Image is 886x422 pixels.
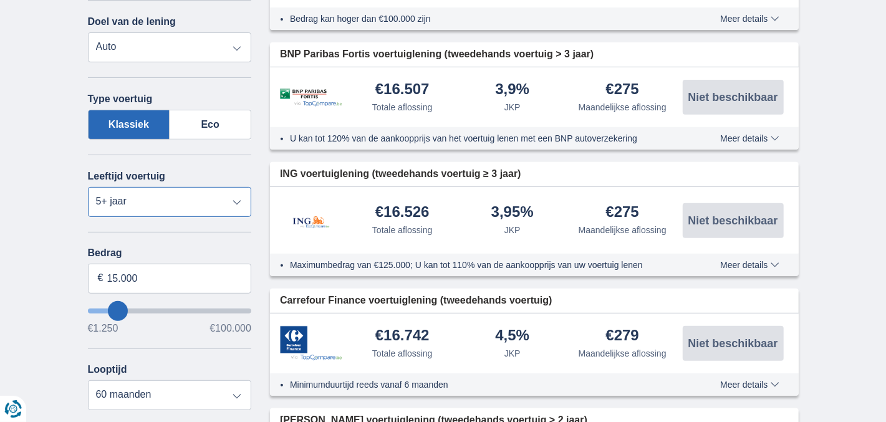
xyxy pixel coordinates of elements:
label: Leeftijd voertuig [88,171,165,182]
span: €100.000 [209,324,251,333]
span: Meer details [720,134,779,143]
div: Maandelijkse aflossing [579,224,667,236]
div: JKP [504,347,521,360]
button: Meer details [711,133,788,143]
li: Minimumduurtijd reeds vanaf 6 maanden [290,378,675,391]
div: €279 [606,328,639,345]
span: €1.250 [88,324,118,333]
span: BNP Paribas Fortis voertuiglening (tweedehands voertuig > 3 jaar) [280,47,594,62]
span: Carrefour Finance voertuiglening (tweedehands voertuig) [280,294,552,308]
label: Klassiek [88,110,170,140]
div: €275 [606,204,639,221]
input: wantToBorrow [88,309,252,314]
div: €16.507 [375,82,430,98]
span: Niet beschikbaar [688,338,778,349]
li: Bedrag kan hoger dan €100.000 zijn [290,12,675,25]
span: Niet beschikbaar [688,92,778,103]
button: Meer details [711,14,788,24]
label: Looptijd [88,364,127,375]
label: Bedrag [88,247,252,259]
span: Niet beschikbaar [688,215,778,226]
div: 3,95% [491,204,534,221]
div: Totale aflossing [372,224,433,236]
div: Totale aflossing [372,101,433,113]
label: Type voertuig [88,94,153,105]
img: product.pl.alt BNP Paribas Fortis [280,89,342,107]
div: 3,9% [495,82,529,98]
span: Meer details [720,261,779,269]
div: Maandelijkse aflossing [579,101,667,113]
button: Niet beschikbaar [683,203,784,238]
span: € [98,271,104,285]
button: Niet beschikbaar [683,80,784,115]
span: Meer details [720,14,779,23]
button: Niet beschikbaar [683,326,784,361]
div: 4,5% [495,328,529,345]
div: €275 [606,82,639,98]
span: Meer details [720,380,779,389]
div: €16.742 [375,328,430,345]
button: Meer details [711,380,788,390]
button: Meer details [711,260,788,270]
div: €16.526 [375,204,430,221]
div: JKP [504,101,521,113]
label: Doel van de lening [88,16,176,27]
img: product.pl.alt ING [280,199,342,241]
div: Maandelijkse aflossing [579,347,667,360]
img: product.pl.alt Carrefour Finance [280,326,342,361]
div: JKP [504,224,521,236]
div: Totale aflossing [372,347,433,360]
label: Eco [170,110,251,140]
li: U kan tot 120% van de aankoopprijs van het voertuig lenen met een BNP autoverzekering [290,132,675,145]
li: Maximumbedrag van €125.000; U kan tot 110% van de aankoopprijs van uw voertuig lenen [290,259,675,271]
span: ING voertuiglening (tweedehands voertuig ≥ 3 jaar) [280,167,521,181]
